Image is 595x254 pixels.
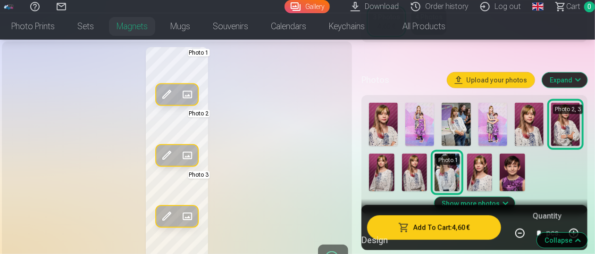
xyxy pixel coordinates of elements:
[436,156,460,165] div: Photo 1
[159,13,201,40] a: Mugs
[201,13,260,40] a: Souvenirs
[566,1,580,12] span: Сart
[105,13,159,40] a: Magnets
[376,13,457,40] a: All products
[546,222,561,245] div: pcs.
[533,211,561,222] h5: Quantity
[537,233,587,248] button: Collapse
[361,234,529,247] h5: Design
[260,13,318,40] a: Calendars
[318,13,376,40] a: Keychains
[4,4,14,9] img: /fa1
[367,215,501,240] button: Add To Cart:4,60 €
[66,13,105,40] a: Sets
[584,1,595,12] span: 0
[447,73,535,88] button: Upload your photos
[361,74,440,87] h5: Photos
[553,105,583,114] div: Photo 2, 3
[434,197,515,210] button: Show more photos
[542,73,587,88] button: Expand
